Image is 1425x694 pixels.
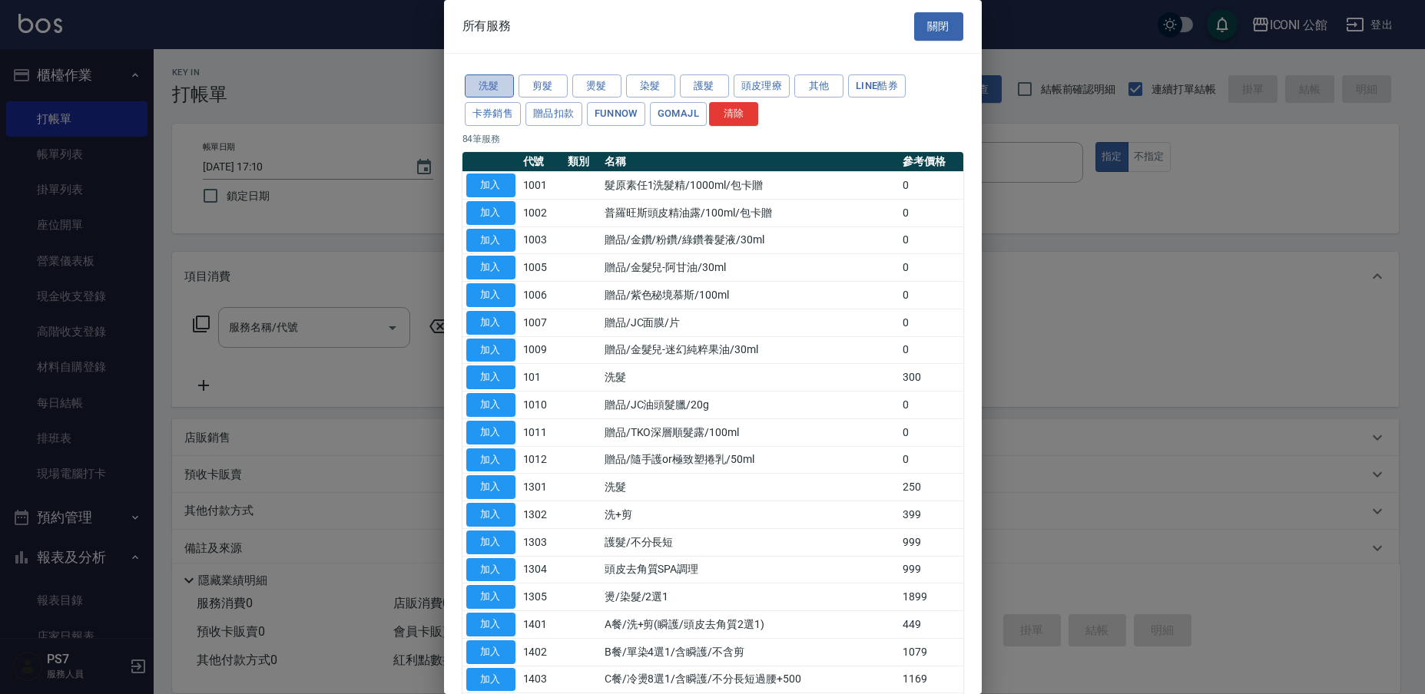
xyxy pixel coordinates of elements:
[601,152,899,172] th: 名稱
[899,152,963,172] th: 參考價格
[466,256,515,279] button: 加入
[519,336,564,364] td: 1009
[519,172,564,200] td: 1001
[899,172,963,200] td: 0
[466,201,515,225] button: 加入
[899,528,963,556] td: 999
[899,364,963,392] td: 300
[848,74,906,98] button: LINE酷券
[899,556,963,583] td: 999
[899,254,963,282] td: 0
[587,102,645,126] button: FUNNOW
[899,501,963,529] td: 399
[462,132,963,146] p: 84 筆服務
[601,556,899,583] td: 頭皮去角質SPA調理
[601,666,899,693] td: C餐/冷燙8選1/含瞬護/不分長短過腰+500
[899,583,963,611] td: 1899
[519,199,564,226] td: 1002
[794,74,843,98] button: 其他
[465,102,522,126] button: 卡券銷售
[601,638,899,666] td: B餐/單染4選1/含瞬護/不含剪
[650,102,707,126] button: GOMAJL
[601,282,899,309] td: 贈品/紫色秘境慕斯/100ml
[601,309,899,336] td: 贈品/JC面膜/片
[525,102,582,126] button: 贈品扣款
[466,229,515,253] button: 加入
[466,339,515,362] button: 加入
[466,393,515,417] button: 加入
[519,556,564,583] td: 1304
[601,254,899,282] td: 贈品/金髮兒-阿甘油/30ml
[519,364,564,392] td: 101
[601,172,899,200] td: 髮原素任1洗髮精/1000ml/包卡贈
[626,74,675,98] button: 染髮
[519,583,564,611] td: 1305
[466,365,515,389] button: 加入
[466,613,515,636] button: 加入
[519,392,564,419] td: 1010
[519,254,564,282] td: 1005
[601,611,899,639] td: A餐/洗+剪(瞬護/頭皮去角質2選1)
[899,282,963,309] td: 0
[462,18,512,34] span: 所有服務
[899,392,963,419] td: 0
[734,74,790,98] button: 頭皮理療
[519,638,564,666] td: 1402
[601,501,899,529] td: 洗+剪
[601,474,899,501] td: 洗髮
[601,446,899,474] td: 贈品/隨手護or極致塑捲乳/50ml
[564,152,601,172] th: 類別
[519,611,564,639] td: 1401
[899,638,963,666] td: 1079
[899,309,963,336] td: 0
[519,418,564,446] td: 1011
[466,311,515,335] button: 加入
[466,668,515,692] button: 加入
[466,448,515,472] button: 加入
[519,74,568,98] button: 剪髮
[519,282,564,309] td: 1006
[601,392,899,419] td: 贈品/JC油頭髮臘/20g
[519,501,564,529] td: 1302
[466,640,515,664] button: 加入
[899,474,963,501] td: 250
[466,558,515,582] button: 加入
[899,336,963,364] td: 0
[601,199,899,226] td: 普羅旺斯頭皮精油露/100ml/包卡贈
[601,528,899,556] td: 護髮/不分長短
[519,666,564,693] td: 1403
[465,74,514,98] button: 洗髮
[709,102,758,126] button: 清除
[466,173,515,197] button: 加入
[519,474,564,501] td: 1301
[680,74,729,98] button: 護髮
[466,585,515,609] button: 加入
[899,446,963,474] td: 0
[601,364,899,392] td: 洗髮
[519,152,564,172] th: 代號
[466,421,515,444] button: 加入
[899,418,963,446] td: 0
[519,446,564,474] td: 1012
[601,583,899,611] td: 燙/染髮/2選1
[899,611,963,639] td: 449
[466,283,515,307] button: 加入
[601,336,899,364] td: 贈品/金髮兒-迷幻純粹果油/30ml
[914,12,963,41] button: 關閉
[519,528,564,556] td: 1303
[601,418,899,446] td: 贈品/TKO深層順髮露/100ml
[899,666,963,693] td: 1169
[601,226,899,254] td: 贈品/金鑽/粉鑽/綠鑽養髮液/30ml
[519,226,564,254] td: 1003
[899,199,963,226] td: 0
[899,226,963,254] td: 0
[572,74,621,98] button: 燙髮
[466,503,515,527] button: 加入
[519,309,564,336] td: 1007
[466,475,515,499] button: 加入
[466,530,515,554] button: 加入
